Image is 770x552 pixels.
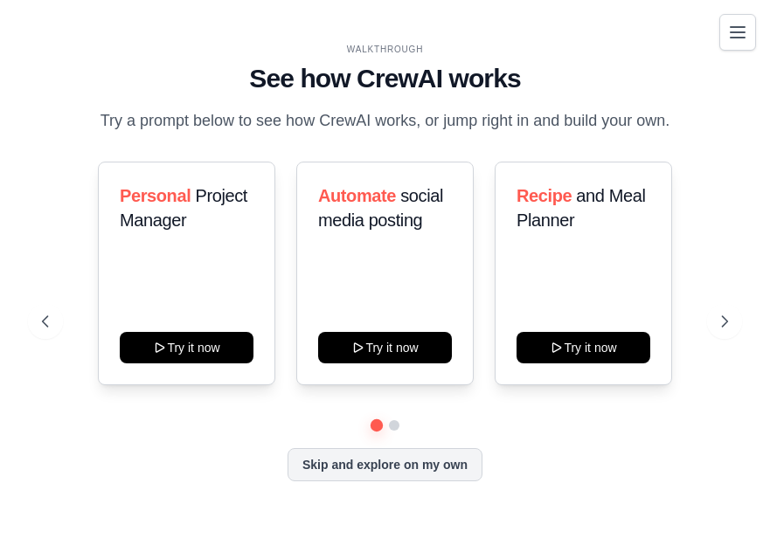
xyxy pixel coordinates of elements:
h1: See how CrewAI works [42,63,728,94]
span: Recipe [517,186,572,205]
span: Automate [318,186,396,205]
button: Skip and explore on my own [288,448,482,481]
div: WALKTHROUGH [42,43,728,56]
span: and Meal Planner [517,186,645,230]
span: Project Manager [120,186,247,230]
span: Personal [120,186,191,205]
button: Try it now [517,332,650,363]
button: Try it now [120,332,253,363]
button: Toggle navigation [719,14,756,51]
p: Try a prompt below to see how CrewAI works, or jump right in and build your own. [92,108,679,134]
button: Try it now [318,332,452,363]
